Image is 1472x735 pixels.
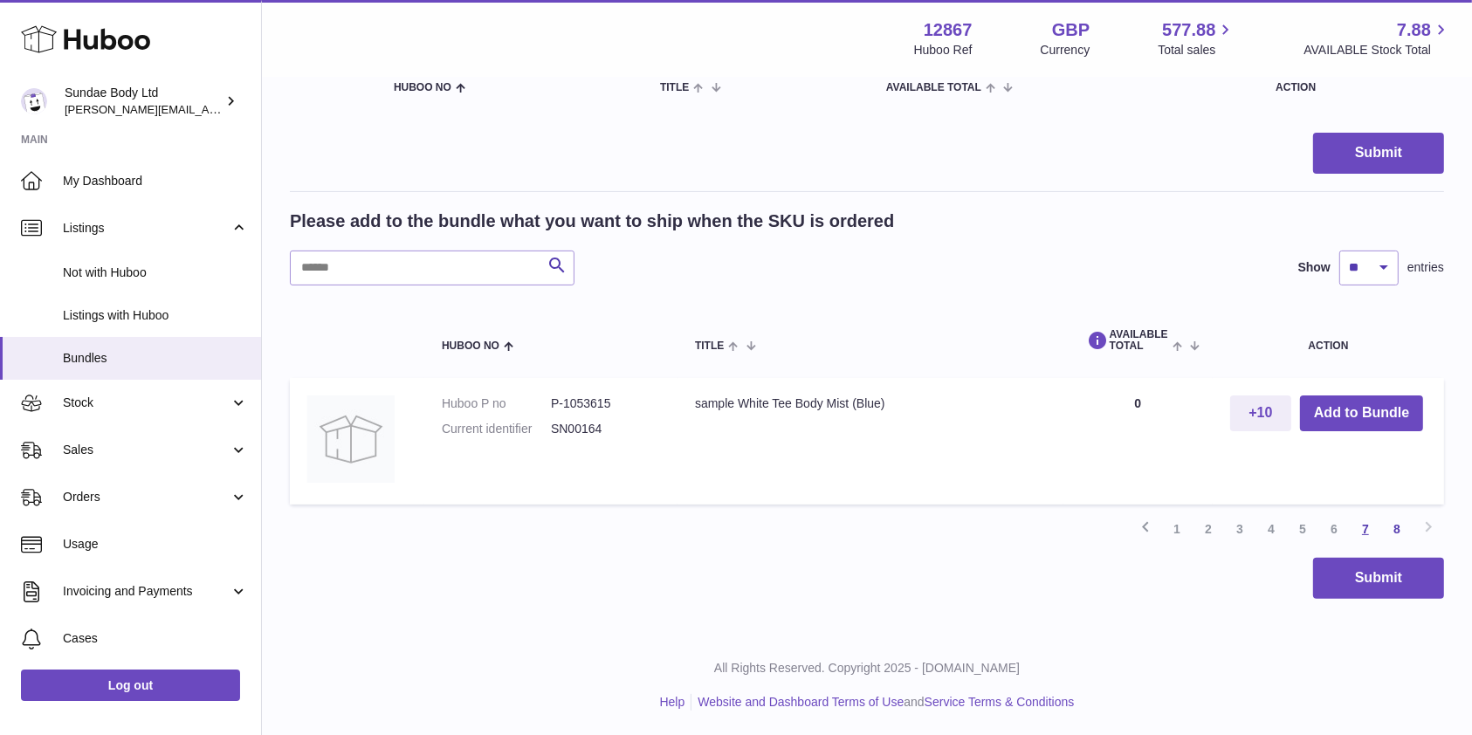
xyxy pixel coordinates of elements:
[63,173,248,189] span: My Dashboard
[1162,18,1215,42] span: 577.88
[442,421,551,437] dt: Current identifier
[914,42,973,58] div: Huboo Ref
[1158,18,1235,58] a: 577.88 Total sales
[442,340,499,352] span: Huboo no
[63,220,230,237] span: Listings
[678,378,1063,505] td: sample White Tee Body Mist (Blue)
[660,695,685,709] a: Help
[551,395,660,412] dd: P-1053615
[886,82,981,93] span: AVAILABLE Total
[21,670,240,701] a: Log out
[1255,513,1287,545] a: 4
[1287,513,1318,545] a: 5
[691,694,1074,711] li: and
[63,442,230,458] span: Sales
[924,18,973,42] strong: 12867
[63,307,248,324] span: Listings with Huboo
[695,340,724,352] span: Title
[1230,395,1291,431] button: +10
[1161,513,1193,545] a: 1
[1298,259,1331,276] label: Show
[1397,18,1431,42] span: 7.88
[1158,42,1235,58] span: Total sales
[551,421,660,437] dd: SN00164
[63,350,248,367] span: Bundles
[1407,259,1444,276] span: entries
[21,88,47,114] img: dianne@sundaebody.com
[63,536,248,553] span: Usage
[63,395,230,411] span: Stock
[1276,82,1427,93] div: Action
[1318,513,1350,545] a: 6
[63,489,230,505] span: Orders
[1193,513,1224,545] a: 2
[1313,558,1444,599] button: Submit
[1081,329,1168,352] span: AVAILABLE Total
[63,630,248,647] span: Cases
[1300,395,1423,431] button: Add to Bundle
[290,210,894,233] h2: Please add to the bundle what you want to ship when the SKU is ordered
[1213,312,1444,369] th: Action
[1063,378,1213,505] td: 0
[1381,513,1413,545] a: 8
[1052,18,1090,42] strong: GBP
[925,695,1075,709] a: Service Terms & Conditions
[1350,513,1381,545] a: 7
[1303,18,1451,58] a: 7.88 AVAILABLE Stock Total
[442,395,551,412] dt: Huboo P no
[660,82,689,93] span: Title
[65,102,350,116] span: [PERSON_NAME][EMAIL_ADDRESS][DOMAIN_NAME]
[1224,513,1255,545] a: 3
[1313,133,1444,174] button: Submit
[65,85,222,118] div: Sundae Body Ltd
[394,82,451,93] span: Huboo no
[698,695,904,709] a: Website and Dashboard Terms of Use
[1303,42,1451,58] span: AVAILABLE Stock Total
[1041,42,1090,58] div: Currency
[63,583,230,600] span: Invoicing and Payments
[276,660,1458,677] p: All Rights Reserved. Copyright 2025 - [DOMAIN_NAME]
[307,395,395,483] img: sample White Tee Body Mist (Blue)
[63,264,248,281] span: Not with Huboo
